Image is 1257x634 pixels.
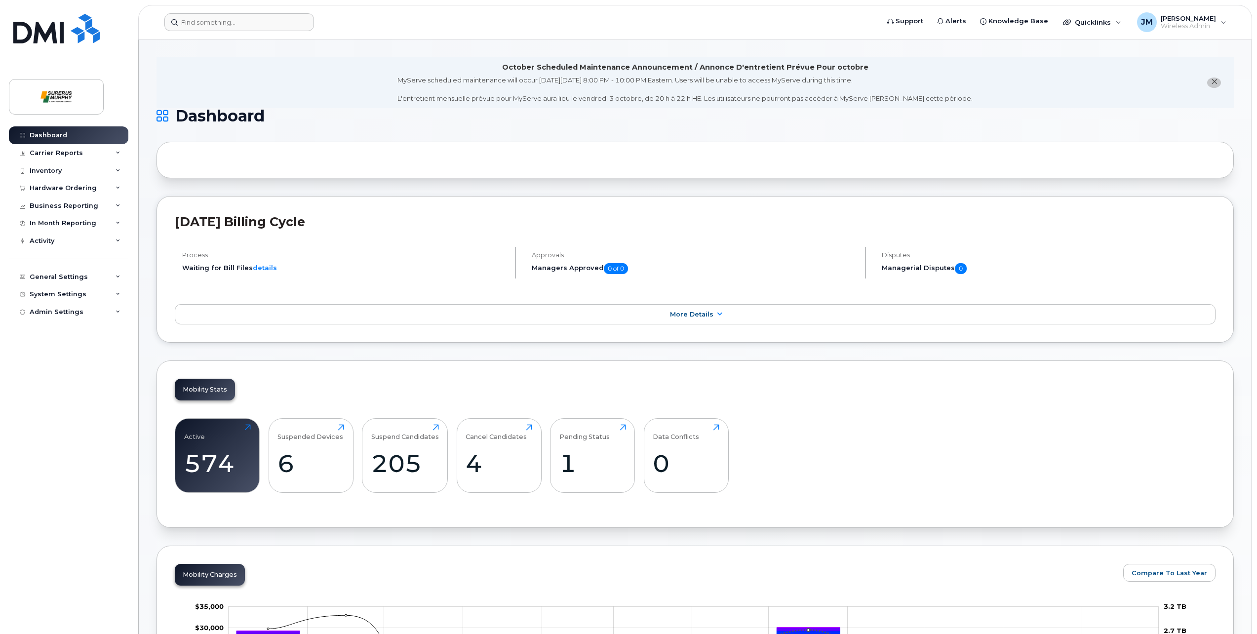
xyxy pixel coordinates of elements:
[466,449,532,478] div: 4
[532,251,856,259] h4: Approvals
[670,311,713,318] span: More Details
[653,424,699,440] div: Data Conflicts
[371,424,439,440] div: Suspend Candidates
[1132,568,1207,578] span: Compare To Last Year
[184,449,251,478] div: 574
[502,62,868,73] div: October Scheduled Maintenance Announcement / Annonce D'entretient Prévue Pour octobre
[195,602,224,610] g: $0
[182,251,507,259] h4: Process
[184,424,251,487] a: Active574
[277,424,343,440] div: Suspended Devices
[653,449,719,478] div: 0
[1207,78,1221,88] button: close notification
[397,76,973,103] div: MyServe scheduled maintenance will occur [DATE][DATE] 8:00 PM - 10:00 PM Eastern. Users will be u...
[466,424,532,487] a: Cancel Candidates4
[175,109,265,123] span: Dashboard
[604,263,628,274] span: 0 of 0
[559,424,626,487] a: Pending Status1
[653,424,719,487] a: Data Conflicts0
[195,624,224,632] tspan: $30,000
[882,263,1216,274] h5: Managerial Disputes
[277,449,344,478] div: 6
[184,424,205,440] div: Active
[559,449,626,478] div: 1
[1123,564,1216,582] button: Compare To Last Year
[277,424,344,487] a: Suspended Devices6
[371,424,439,487] a: Suspend Candidates205
[466,424,527,440] div: Cancel Candidates
[1164,602,1186,610] tspan: 3.2 TB
[253,264,277,272] a: details
[955,263,967,274] span: 0
[175,214,1216,229] h2: [DATE] Billing Cycle
[195,624,224,632] g: $0
[195,602,224,610] tspan: $35,000
[371,449,439,478] div: 205
[559,424,610,440] div: Pending Status
[532,263,856,274] h5: Managers Approved
[882,251,1216,259] h4: Disputes
[182,263,507,273] li: Waiting for Bill Files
